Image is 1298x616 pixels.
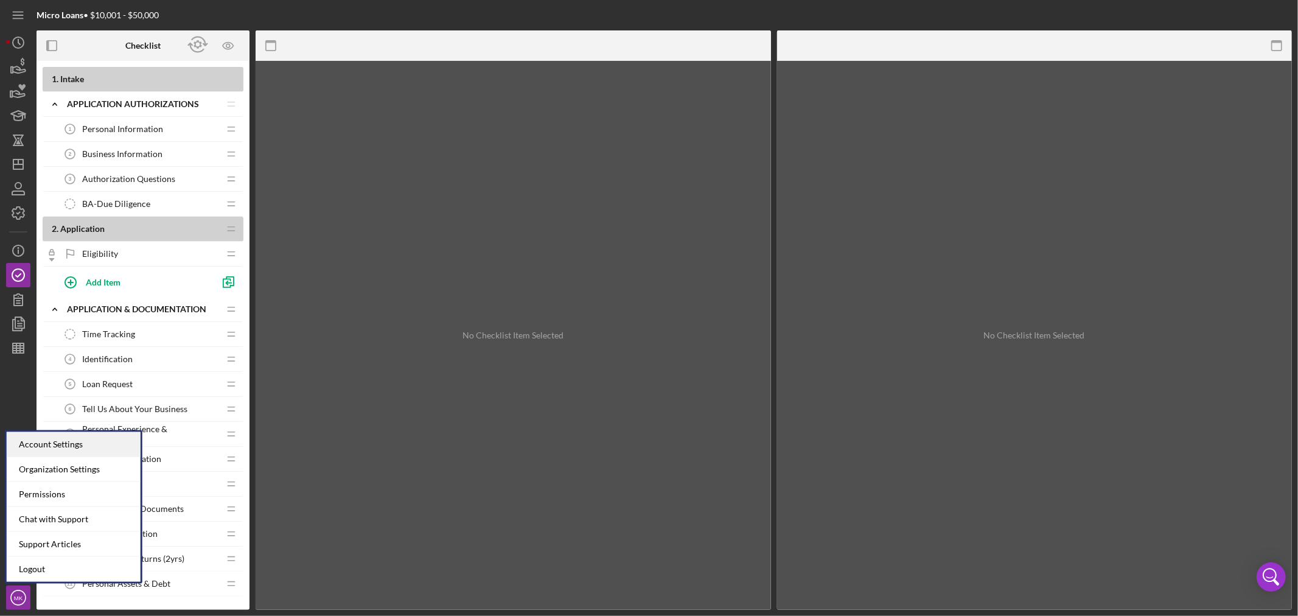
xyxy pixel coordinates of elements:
[37,10,159,20] div: • $10,001 - $50,000
[82,379,133,389] span: Loan Request
[82,124,163,134] span: Personal Information
[55,270,213,294] button: Add Item
[86,270,120,293] div: Add Item
[7,432,141,457] div: Account Settings
[67,581,73,587] tspan: 11
[82,604,200,614] span: Personal Bank Statement (1mo)
[7,507,141,532] div: Chat with Support
[82,354,133,364] span: Identification
[69,356,72,362] tspan: 4
[7,482,141,507] div: Permissions
[82,199,150,209] span: BA-Due Diligence
[14,595,23,601] text: MK
[69,126,72,132] tspan: 1
[82,329,135,339] span: Time Tracking
[67,99,219,109] div: Application Authorizations
[7,557,141,582] a: Logout
[6,586,30,610] button: MK
[125,41,161,51] b: Checklist
[82,149,162,159] span: Business Information
[82,579,170,589] span: Personal Assets & Debt
[52,74,58,84] span: 1 .
[67,304,219,314] div: Application & Documentation
[69,176,72,182] tspan: 3
[82,174,175,184] span: Authorization Questions
[60,223,105,234] span: Application
[60,74,84,84] span: Intake
[52,223,58,234] span: 2 .
[82,424,219,444] span: Personal Experience & Demographics
[984,331,1085,340] div: No Checklist Item Selected
[69,381,72,387] tspan: 5
[69,406,72,412] tspan: 6
[82,249,118,259] span: Eligibility
[69,151,72,157] tspan: 2
[1257,562,1286,592] div: Open Intercom Messenger
[7,457,141,482] div: Organization Settings
[7,532,141,557] a: Support Articles
[37,10,83,20] b: Micro Loans
[462,331,564,340] div: No Checklist Item Selected
[82,404,187,414] span: Tell Us About Your Business
[215,32,242,60] button: Preview as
